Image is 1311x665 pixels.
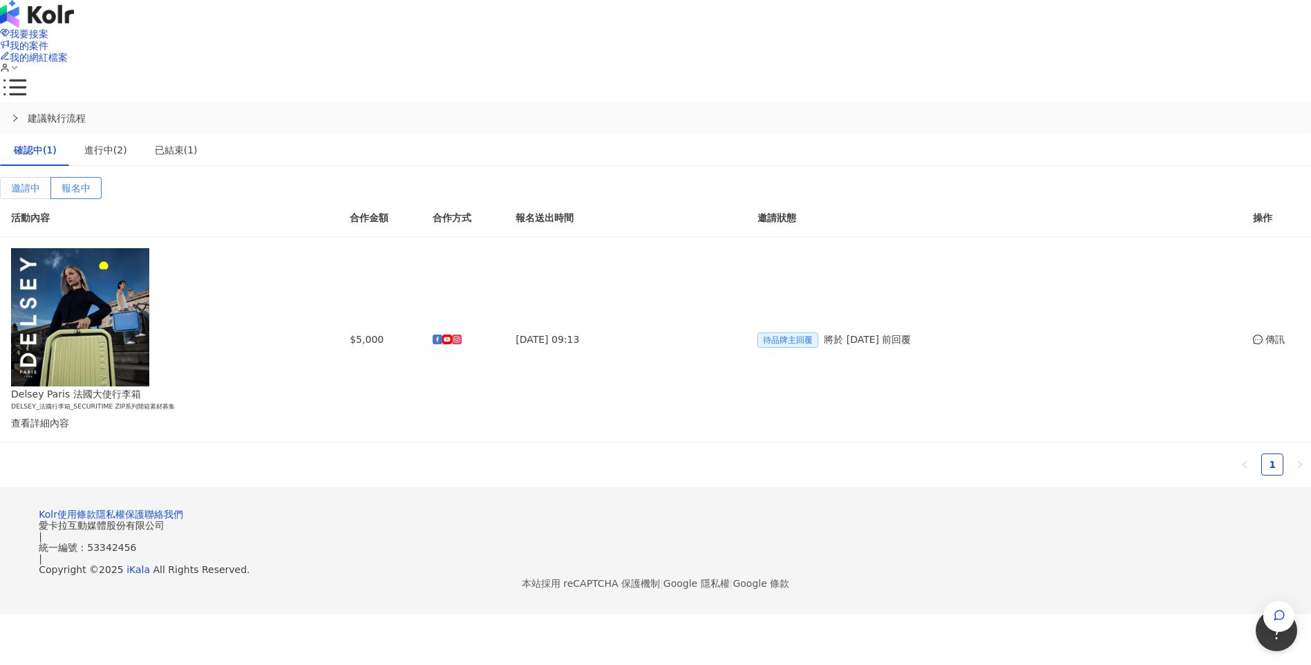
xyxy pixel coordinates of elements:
[10,40,48,51] span: 我的案件
[39,520,1272,531] div: 愛卡拉互動媒體股份有限公司
[1234,453,1256,476] button: left
[11,402,265,412] h6: DELSEY_法國行李箱_SECURITIME ZIP系列開箱素材募集
[155,142,198,158] div: 已結束(1)
[11,248,149,386] img: 【DELSEY】SECURITIME ZIP旅行箱
[39,564,1272,575] div: Copyright © 2025 All Rights Reserved.
[14,142,57,158] div: 確認中(1)
[757,332,818,348] span: 待品牌主回覆
[11,388,141,400] span: Delsey Paris 法國大使行李箱
[1234,453,1256,476] li: Previous Page
[339,199,422,237] th: 合作金額
[730,578,733,589] span: |
[1261,453,1283,476] li: 1
[84,142,127,158] div: 進行中(2)
[126,564,150,575] a: iKala
[1296,460,1304,469] span: right
[1253,332,1300,347] div: 傳訊
[504,237,746,442] td: [DATE] 09:13
[10,52,68,63] span: 我的網紅檔案
[1289,453,1311,476] button: right
[144,509,183,520] a: 聯絡我們
[11,415,265,431] div: 查看詳細內容
[11,114,19,122] span: right
[733,578,789,589] a: Google 條款
[663,578,730,589] a: Google 隱私權
[1242,199,1311,237] th: 操作
[504,199,746,237] th: 報名送出時間
[339,237,422,442] td: $5,000
[39,509,57,520] a: Kolr
[62,182,91,194] span: 報名中
[1262,454,1283,475] a: 1
[28,111,1300,126] span: 建議執行流程
[522,575,789,592] span: 本站採用 reCAPTCHA 保護機制
[57,509,96,520] a: 使用條款
[10,28,48,39] span: 我要接案
[824,334,911,345] span: 將於 [DATE] 前回覆
[1289,453,1311,476] li: Next Page
[1256,610,1297,651] iframe: Help Scout Beacon - Open
[96,509,144,520] a: 隱私權保護
[1253,335,1263,344] span: message
[746,199,1242,237] th: 邀請狀態
[1241,460,1249,469] span: left
[660,578,663,589] span: |
[39,531,42,542] span: |
[39,542,1272,553] div: 統一編號：53342456
[39,553,42,564] span: |
[422,199,504,237] th: 合作方式
[11,182,40,194] span: 邀請中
